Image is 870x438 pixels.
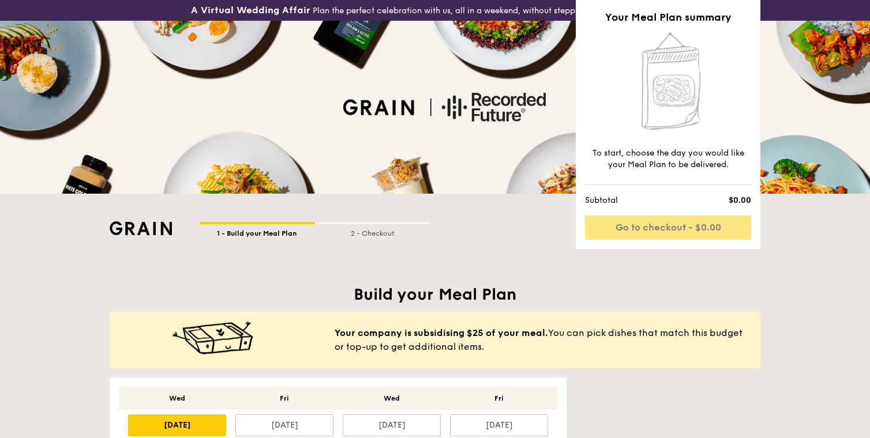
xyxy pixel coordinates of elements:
[110,221,172,235] img: Grain
[128,394,226,403] div: Wed
[200,224,315,238] div: 1 - Build your Meal Plan
[585,195,685,206] span: Subtotal
[335,326,751,354] span: You can pick dishes that match this budget or top-up to get additional items.
[343,394,441,403] div: Wed
[191,5,310,16] h3: A Virtual Wedding Affair
[110,284,760,305] h1: Build your Meal Plan
[685,195,751,206] span: $0.00
[145,5,725,16] div: Plan the perfect celebration with us, all in a weekend, without stepping out the door.
[585,148,751,171] div: To start, choose the day you would like your Meal Plan to be delivered.
[315,224,430,238] div: 2 - Checkout
[585,216,751,240] a: Go to checkout - $0.00
[172,321,253,356] img: meal-happy@2x.c9d3c595.png
[634,30,702,134] img: Home delivery
[450,394,548,403] div: Fri
[335,327,548,338] b: Your company is subsidising $25 of your meal.
[235,394,333,403] div: Fri
[585,9,751,25] h2: Your Meal Plan summary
